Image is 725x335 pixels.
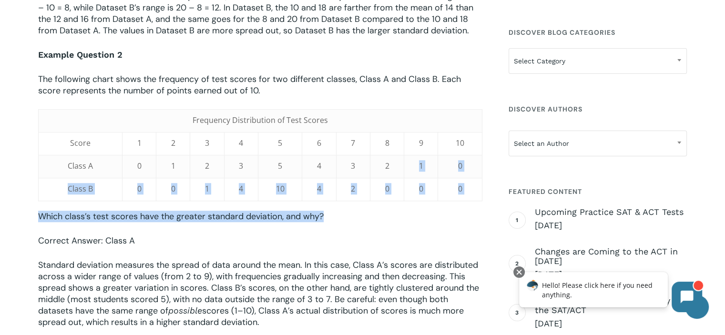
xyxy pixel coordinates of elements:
a: Upcoming Practice SAT & ACT Tests [DATE] [535,207,687,231]
span: [DATE] [535,318,687,329]
span: 6 [317,138,321,148]
span: Select Category [509,51,686,71]
span: Correct Answer: Class A [38,235,135,246]
span: 1 [171,161,175,171]
span: [DATE] [535,220,687,231]
span: Changes are Coming to the ACT in [DATE] [535,247,687,266]
span: Select an Author [509,131,687,156]
span: Select Category [509,48,687,74]
span: 3 [205,138,209,148]
a: Changes are Coming to the ACT in [DATE] [DATE] [535,247,687,280]
span: Score [70,138,91,148]
span: 10 [276,183,285,194]
span: 1 [137,138,142,148]
span: 4 [239,183,243,194]
b: Example Question 2 [38,50,123,60]
span: 0 [137,161,142,171]
span: 7 [351,138,355,148]
span: 10 [456,138,464,148]
span: 2 [171,138,175,148]
span: 2 [205,161,209,171]
span: 8 [385,138,389,148]
span: Class A [68,161,93,171]
h4: Discover Authors [509,101,687,118]
span: 1 [205,183,209,194]
span: 0 [458,161,462,171]
span: 0 [137,183,142,194]
span: 3 [351,161,355,171]
span: scores (1–10), Class A’s actual distribution of scores is much more spread out, which results in ... [38,305,464,328]
span: 4 [317,183,321,194]
iframe: Chatbot [509,264,712,322]
span: 1 [419,161,423,171]
span: 5 [278,138,282,148]
h4: Discover Blog Categories [509,24,687,41]
span: Standard deviation measures the spread of data around the mean. In this case, Class A’s scores ar... [38,259,479,316]
span: 2 [351,183,355,194]
span: Which class’s test scores have the greater standard deviation, and why? [38,211,324,222]
span: 9 [419,138,423,148]
span: Upcoming Practice SAT & ACT Tests [535,207,687,217]
h4: Featured Content [509,183,687,200]
span: 0 [385,183,389,194]
span: possible [168,305,202,315]
span: The following chart shows the frequency of test scores for two different classes, Class A and Cla... [38,73,461,96]
span: 2 [385,161,389,171]
span: Select an Author [509,133,686,153]
span: 4 [317,161,321,171]
span: 0 [419,183,423,194]
span: Class B [68,183,93,194]
span: 5 [278,161,282,171]
span: 4 [239,138,243,148]
span: 0 [171,183,175,194]
span: Frequency Distribution of Test Scores [193,115,328,125]
span: 0 [458,183,462,194]
span: 3 [239,161,243,171]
